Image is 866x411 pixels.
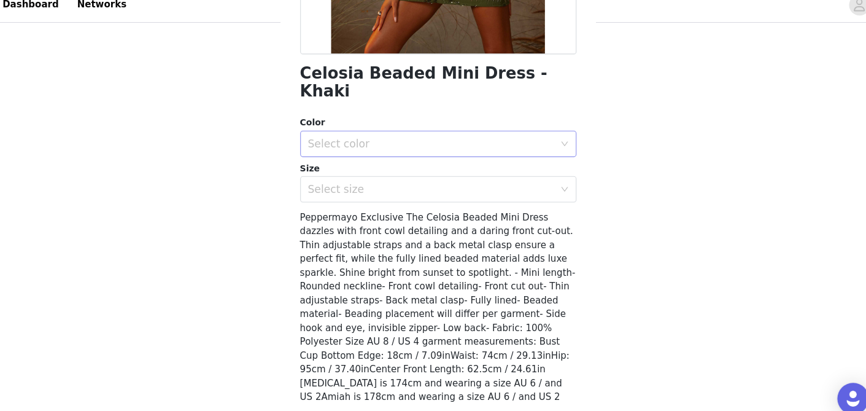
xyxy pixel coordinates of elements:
i: icon: down [547,185,555,194]
div: avatar [821,7,832,26]
i: icon: down [547,143,555,151]
h1: Celosia Beaded Mini Dress - Khaki [304,72,562,106]
span: Peppermayo Exclusive The Celosia Beaded Mini Dress dazzles with front cowl detailing and a daring... [304,209,562,387]
div: Size [304,163,562,176]
div: Color [304,120,562,133]
a: Dashboard [20,2,87,30]
div: Open Intercom Messenger [806,369,835,399]
div: Select size [312,182,541,195]
div: Select color [312,140,541,152]
a: Networks [89,2,150,30]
